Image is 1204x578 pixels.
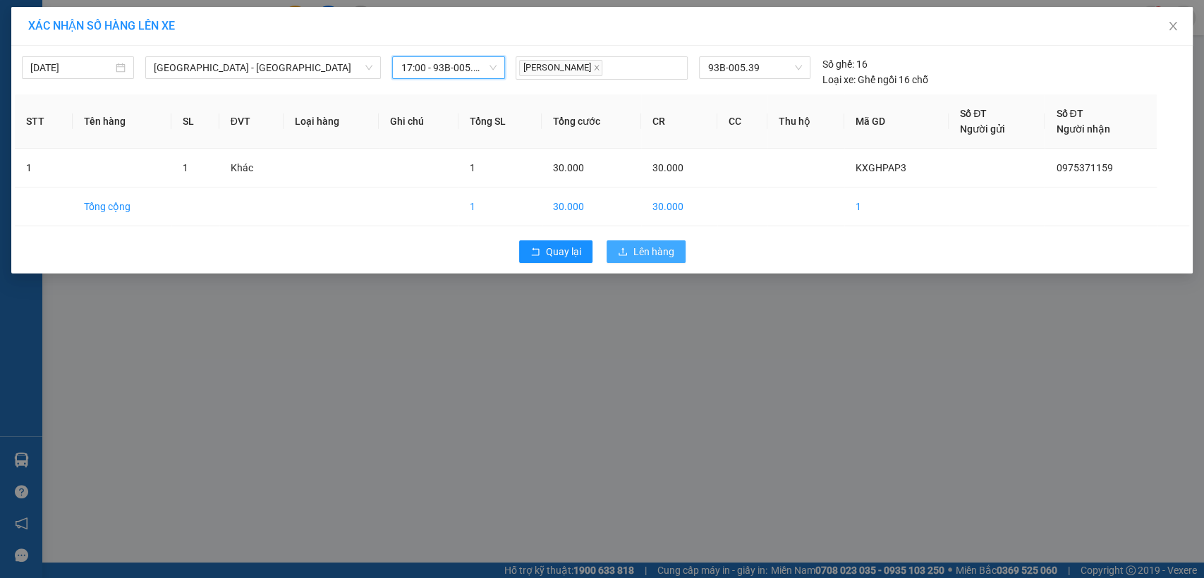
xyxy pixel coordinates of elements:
button: Close [1153,7,1193,47]
th: Thu hộ [767,94,844,149]
div: Ghế ngồi 16 chỗ [822,72,928,87]
td: 30.000 [641,187,717,226]
th: STT [15,94,73,149]
th: Tổng SL [458,94,542,149]
td: 30.000 [542,187,641,226]
th: SL [171,94,219,149]
span: 30.000 [652,162,683,173]
span: Sài Gòn - Lộc Ninh [154,57,372,78]
th: Tổng cước [542,94,641,149]
span: Người gửi [960,123,1005,135]
input: 12/09/2025 [30,60,113,75]
th: CR [641,94,717,149]
span: Loại xe: [822,72,855,87]
th: Ghi chú [379,94,459,149]
td: 1 [458,187,542,226]
th: Tên hàng [73,94,171,149]
span: 0975371159 [1056,162,1112,173]
span: 1 [470,162,475,173]
span: 30.000 [553,162,584,173]
button: rollbackQuay lại [519,240,592,263]
span: KXGHPAP3 [856,162,906,173]
th: CC [717,94,767,149]
td: 1 [844,187,949,226]
span: XÁC NHẬN SỐ HÀNG LÊN XE [28,19,175,32]
span: Quay lại [546,244,581,259]
th: ĐVT [219,94,284,149]
span: Số ĐT [960,108,987,119]
td: Khác [219,149,284,187]
span: upload [618,247,628,258]
span: 17:00 - 93B-005.39 [401,57,496,78]
span: Số ghế: [822,56,853,72]
span: 93B-005.39 [707,57,802,78]
span: Lên hàng [633,244,674,259]
span: 1 [183,162,188,173]
span: down [365,63,373,72]
span: close [1167,20,1179,32]
span: Số ĐT [1056,108,1083,119]
span: rollback [530,247,540,258]
th: Loại hàng [284,94,379,149]
th: Mã GD [844,94,949,149]
span: Người nhận [1056,123,1109,135]
td: 1 [15,149,73,187]
span: [PERSON_NAME] [519,60,602,76]
td: Tổng cộng [73,187,171,226]
div: 16 [822,56,867,72]
span: close [593,64,600,71]
button: uploadLên hàng [607,240,686,263]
